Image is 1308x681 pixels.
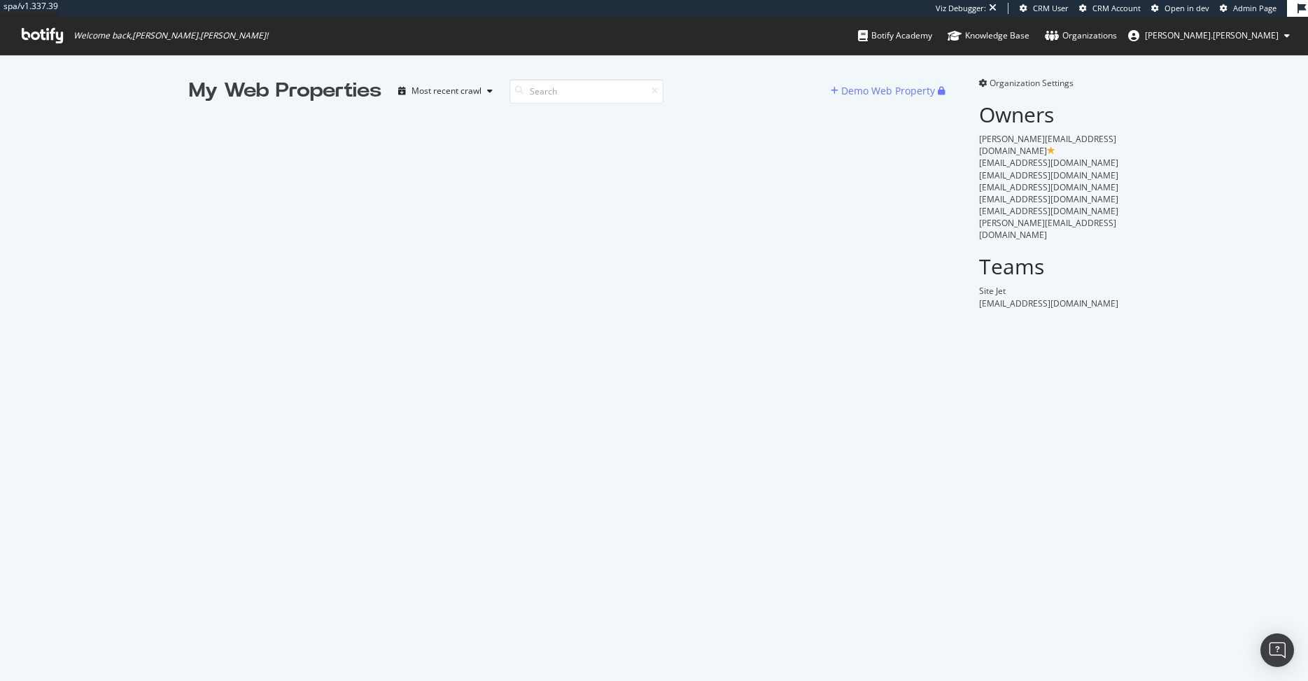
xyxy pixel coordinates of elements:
span: [EMAIL_ADDRESS][DOMAIN_NAME] [979,169,1118,181]
div: Open Intercom Messenger [1260,633,1294,667]
span: [EMAIL_ADDRESS][DOMAIN_NAME] [979,181,1118,193]
span: Admin Page [1233,3,1277,13]
div: Site Jet [979,285,1120,297]
span: [PERSON_NAME][EMAIL_ADDRESS][DOMAIN_NAME] [979,217,1116,241]
h2: Owners [979,103,1120,126]
input: Search [509,79,663,104]
a: Admin Page [1220,3,1277,14]
span: [EMAIL_ADDRESS][DOMAIN_NAME] [979,297,1118,309]
span: CRM User [1033,3,1069,13]
div: Viz Debugger: [936,3,986,14]
div: Botify Academy [858,29,932,43]
div: Demo Web Property [841,84,935,98]
a: Demo Web Property [831,85,938,97]
div: Organizations [1045,29,1117,43]
span: Welcome back, [PERSON_NAME].[PERSON_NAME] ! [73,30,268,41]
span: CRM Account [1092,3,1141,13]
a: CRM Account [1079,3,1141,14]
h2: Teams [979,255,1120,278]
span: [EMAIL_ADDRESS][DOMAIN_NAME] [979,193,1118,205]
span: [EMAIL_ADDRESS][DOMAIN_NAME] [979,157,1118,169]
div: My Web Properties [189,77,381,105]
button: [PERSON_NAME].[PERSON_NAME] [1117,24,1301,47]
a: CRM User [1020,3,1069,14]
div: Most recent crawl [412,87,481,95]
span: [PERSON_NAME][EMAIL_ADDRESS][DOMAIN_NAME] [979,133,1116,157]
button: Most recent crawl [393,80,498,102]
a: Knowledge Base [948,17,1029,55]
a: Botify Academy [858,17,932,55]
a: Open in dev [1151,3,1209,14]
span: ryan.flanagan [1145,29,1279,41]
button: Demo Web Property [831,80,938,102]
a: Organizations [1045,17,1117,55]
span: Open in dev [1165,3,1209,13]
div: Knowledge Base [948,29,1029,43]
span: Organization Settings [990,77,1074,89]
span: [EMAIL_ADDRESS][DOMAIN_NAME] [979,205,1118,217]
